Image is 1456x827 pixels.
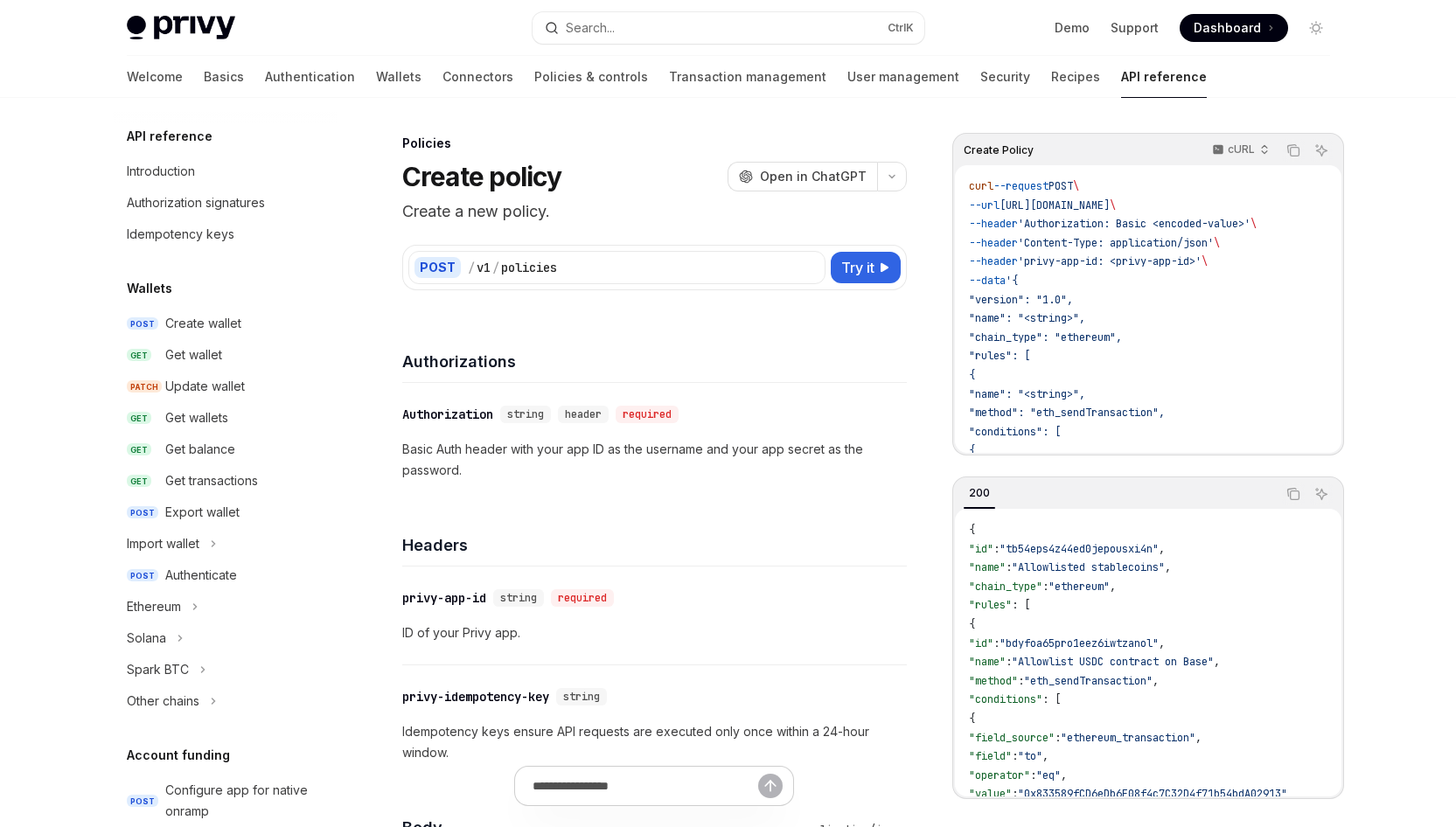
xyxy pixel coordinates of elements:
div: Policies [402,135,907,152]
span: --url [969,198,1000,212]
span: Dashboard [1194,19,1261,37]
h5: API reference [127,126,212,147]
button: Copy the contents from the code block [1282,139,1305,162]
span: GET [127,443,151,456]
span: , [1110,580,1116,594]
a: Security [980,56,1030,98]
span: "name": "<string>", [969,387,1085,401]
a: User management [847,56,959,98]
span: Ctrl K [888,21,914,35]
span: , [1042,749,1048,763]
span: , [1153,674,1159,688]
span: "eq" [1036,768,1061,782]
span: "conditions": [ [969,425,1061,439]
span: { [969,523,975,537]
span: 'Authorization: Basic <encoded-value>' [1018,217,1250,231]
a: Connectors [442,56,513,98]
h4: Authorizations [402,350,907,373]
span: "ethereum" [1048,580,1110,594]
span: POST [127,506,158,519]
span: "ethereum_transaction" [1061,731,1195,745]
span: "tb54eps4z44ed0jepousxi4n" [1000,542,1159,556]
span: , [1214,655,1220,669]
span: : [1006,655,1012,669]
span: --header [969,254,1018,268]
div: Other chains [127,691,199,712]
span: "bdyfoa65pro1eez6iwtzanol" [1000,636,1159,650]
span: , [1165,560,1171,574]
div: v1 [477,259,491,276]
a: POSTAuthenticate [113,559,337,591]
span: "conditions" [969,692,1042,706]
span: : [1018,674,1024,688]
div: / [492,259,499,276]
span: : [993,542,1000,556]
h1: Create policy [402,161,561,192]
div: Get wallets [165,407,228,428]
div: Ethereum [127,596,181,617]
p: ID of your Privy app. [402,622,907,643]
div: privy-idempotency-key [402,688,549,705]
span: : [1012,787,1018,801]
a: Introduction [113,156,337,187]
button: Copy the contents from the code block [1282,483,1305,505]
span: POST [127,569,158,582]
div: Search... [566,17,615,38]
span: "eth_sendTransaction" [1024,674,1153,688]
span: curl [969,179,993,193]
span: Open in ChatGPT [760,168,867,185]
div: 200 [964,483,995,504]
span: { [969,617,975,631]
span: "field_source" [969,731,1055,745]
input: Ask a question... [533,767,758,805]
button: Send message [758,774,783,798]
div: privy-app-id [402,589,486,607]
span: GET [127,475,151,488]
a: Idempotency keys [113,219,337,250]
span: , [1159,636,1165,650]
span: : [1055,731,1061,745]
span: , [1195,731,1202,745]
a: Dashboard [1180,14,1288,42]
div: Get transactions [165,470,258,491]
div: policies [501,259,557,276]
span: string [563,690,600,704]
span: Try it [841,257,874,278]
div: Authorization signatures [127,192,265,213]
a: Basics [204,56,244,98]
a: GETGet wallets [113,402,337,434]
div: Authorization [402,406,493,423]
div: Get wallet [165,344,222,365]
a: POSTExport wallet [113,497,337,528]
span: "Allowlist USDC contract on Base" [1012,655,1214,669]
button: Toggle Spark BTC section [113,654,337,685]
span: "0x833589fCD6eDb6E08f4c7C32D4f71b54bdA02913" [1018,787,1287,801]
button: Toggle Other chains section [113,685,337,717]
span: --request [993,179,1048,193]
h5: Wallets [127,278,172,299]
span: --header [969,217,1018,231]
p: Basic Auth header with your app ID as the username and your app secret as the password. [402,439,907,481]
span: PATCH [127,380,162,393]
span: , [1061,768,1067,782]
span: "id" [969,636,993,650]
a: API reference [1121,56,1207,98]
span: : [993,636,1000,650]
div: Create wallet [165,313,241,334]
a: Demo [1055,19,1090,37]
a: GETGet wallet [113,339,337,371]
button: Try it [831,252,901,283]
div: / [468,259,475,276]
button: cURL [1202,136,1277,165]
div: Authenticate [165,565,237,586]
span: POST [127,795,158,808]
span: \ [1073,179,1079,193]
p: cURL [1228,142,1255,156]
span: { [969,368,975,382]
span: "Allowlisted stablecoins" [1012,560,1165,574]
div: required [616,406,679,423]
span: : [ [1042,692,1061,706]
span: \ [1202,254,1208,268]
div: Update wallet [165,376,245,397]
span: : [1006,560,1012,574]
